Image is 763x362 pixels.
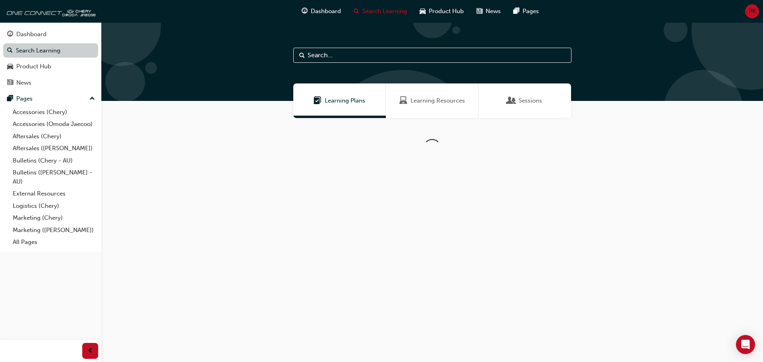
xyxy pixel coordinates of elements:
[470,3,507,19] a: news-iconNews
[3,91,98,106] button: Pages
[7,63,13,70] span: car-icon
[10,142,98,155] a: Aftersales ([PERSON_NAME])
[10,236,98,248] a: All Pages
[3,75,98,90] a: News
[325,96,365,105] span: Learning Plans
[347,3,413,19] a: search-iconSearch Learning
[89,94,95,104] span: up-icon
[311,7,341,16] span: Dashboard
[354,6,359,16] span: search-icon
[10,118,98,130] a: Accessories (Omoda Jaecoo)
[10,155,98,167] a: Bulletins (Chery - AU)
[16,30,46,39] div: Dashboard
[476,6,482,16] span: news-icon
[10,212,98,224] a: Marketing (Chery)
[3,43,98,58] a: Search Learning
[16,78,31,87] div: News
[293,48,571,63] input: Search...
[314,96,321,105] span: Learning Plans
[10,188,98,200] a: External Resources
[745,4,759,18] button: PK
[413,3,470,19] a: car-iconProduct Hub
[486,7,501,16] span: News
[519,96,542,105] span: Sessions
[10,200,98,212] a: Logistics (Chery)
[420,6,426,16] span: car-icon
[10,106,98,118] a: Accessories (Chery)
[749,7,756,16] span: PK
[302,6,308,16] span: guage-icon
[513,6,519,16] span: pages-icon
[386,83,478,118] a: Learning ResourcesLearning Resources
[7,79,13,87] span: news-icon
[411,96,465,105] span: Learning Resources
[478,83,571,118] a: SessionsSessions
[4,3,95,19] img: oneconnect
[736,335,755,354] div: Open Intercom Messenger
[429,7,464,16] span: Product Hub
[295,3,347,19] a: guage-iconDashboard
[523,7,539,16] span: Pages
[10,130,98,143] a: Aftersales (Chery)
[10,166,98,188] a: Bulletins ([PERSON_NAME] - AU)
[3,25,98,91] button: DashboardSearch LearningProduct HubNews
[293,83,386,118] a: Learning PlansLearning Plans
[507,3,545,19] a: pages-iconPages
[7,31,13,38] span: guage-icon
[7,47,13,54] span: search-icon
[3,27,98,42] a: Dashboard
[16,62,51,71] div: Product Hub
[507,96,515,105] span: Sessions
[10,224,98,236] a: Marketing ([PERSON_NAME])
[87,346,93,356] span: prev-icon
[16,94,33,103] div: Pages
[7,95,13,103] span: pages-icon
[3,59,98,74] a: Product Hub
[399,96,407,105] span: Learning Resources
[299,51,305,60] span: Search
[362,7,407,16] span: Search Learning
